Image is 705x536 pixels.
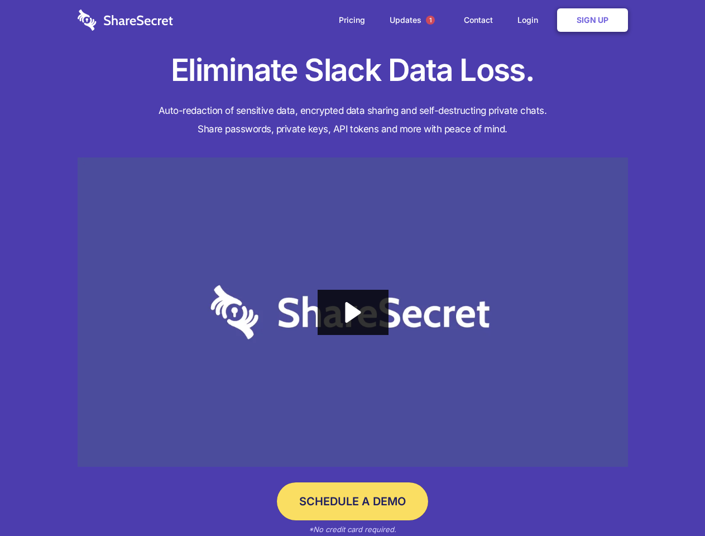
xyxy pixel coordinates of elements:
[328,3,376,37] a: Pricing
[649,480,692,523] iframe: Drift Widget Chat Controller
[453,3,504,37] a: Contact
[78,50,628,90] h1: Eliminate Slack Data Loss.
[78,102,628,138] h4: Auto-redaction of sensitive data, encrypted data sharing and self-destructing private chats. Shar...
[78,9,173,31] img: logo-wordmark-white-trans-d4663122ce5f474addd5e946df7df03e33cb6a1c49d2221995e7729f52c070b2.svg
[78,157,628,467] a: Wistia video thumbnail
[506,3,555,37] a: Login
